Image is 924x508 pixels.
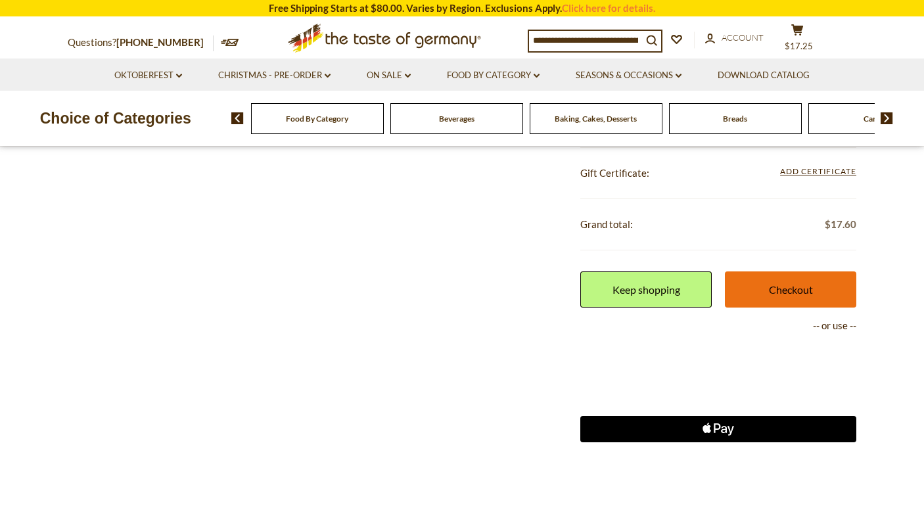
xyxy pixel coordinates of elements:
[286,114,348,124] a: Food By Category
[218,68,331,83] a: Christmas - PRE-ORDER
[718,68,810,83] a: Download Catalog
[725,271,856,308] a: Checkout
[705,31,764,45] a: Account
[562,2,655,14] a: Click here for details.
[825,216,856,233] span: $17.60
[576,68,681,83] a: Seasons & Occasions
[447,68,540,83] a: Food By Category
[580,218,633,230] span: Grand total:
[785,41,813,51] span: $17.25
[580,344,856,370] iframe: PayPal-paypal
[723,114,747,124] a: Breads
[777,24,817,57] button: $17.25
[580,167,649,179] span: Gift Certificate:
[722,32,764,43] span: Account
[439,114,474,124] a: Beverages
[580,271,712,308] a: Keep shopping
[580,380,856,406] iframe: PayPal-paylater
[881,112,893,124] img: next arrow
[555,114,637,124] a: Baking, Cakes, Desserts
[780,165,856,179] span: Add Certificate
[116,36,204,48] a: [PHONE_NUMBER]
[231,112,244,124] img: previous arrow
[114,68,182,83] a: Oktoberfest
[367,68,411,83] a: On Sale
[580,317,856,334] p: -- or use --
[68,34,214,51] p: Questions?
[864,114,886,124] a: Candy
